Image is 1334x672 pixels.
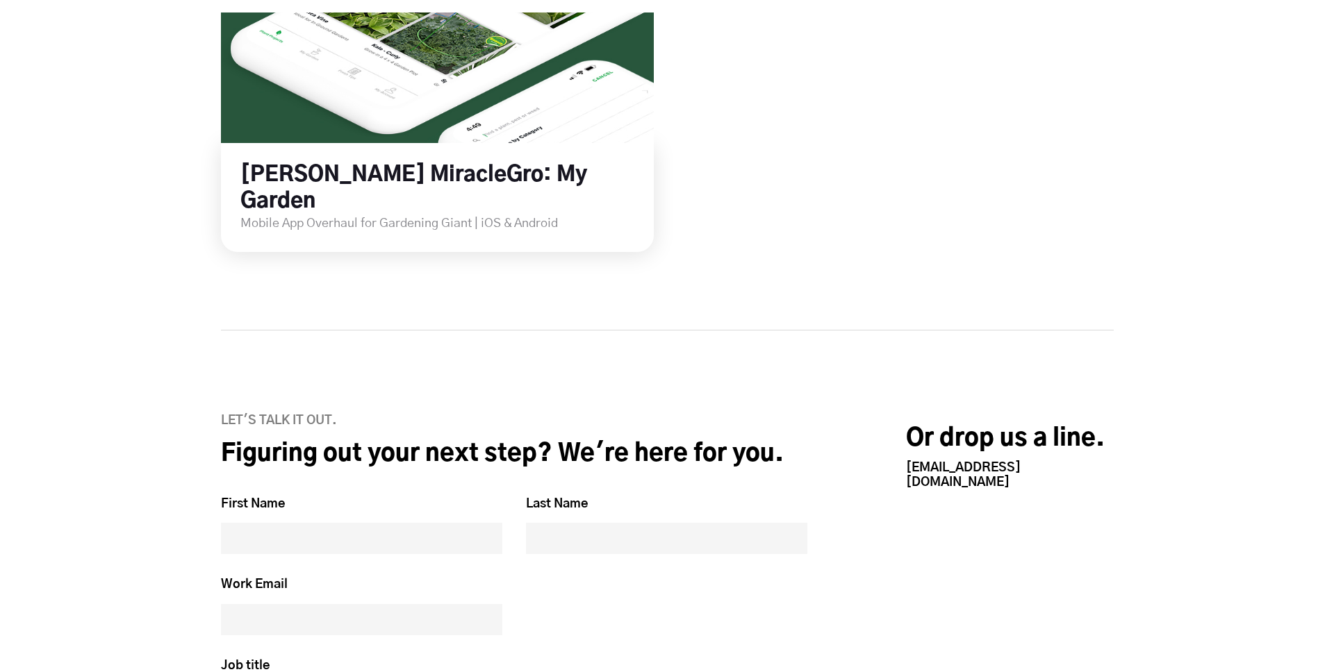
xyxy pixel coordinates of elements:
h2: Or drop us a line. [906,424,1113,454]
h6: Let's talk it out. [221,414,808,429]
a: [PERSON_NAME] MiracleGro: My Garden [240,165,588,212]
span: Mobile App Overhaul for Gardening Giant | iOS & Android [240,217,558,230]
h2: Figuring out your next step? We're here for you. [221,439,808,469]
a: [EMAIL_ADDRESS][DOMAIN_NAME] [906,462,1021,489]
